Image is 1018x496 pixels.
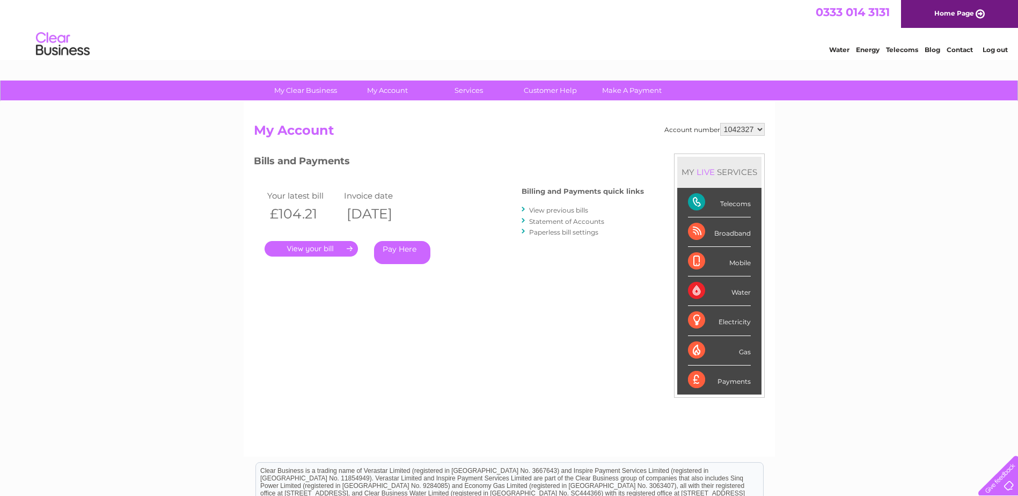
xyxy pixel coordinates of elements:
[983,46,1008,54] a: Log out
[925,46,940,54] a: Blog
[664,123,765,136] div: Account number
[816,5,890,19] a: 0333 014 3131
[588,81,676,100] a: Make A Payment
[688,366,751,395] div: Payments
[688,247,751,276] div: Mobile
[886,46,918,54] a: Telecoms
[254,123,765,143] h2: My Account
[856,46,880,54] a: Energy
[341,203,419,225] th: [DATE]
[529,206,588,214] a: View previous bills
[424,81,513,100] a: Services
[688,188,751,217] div: Telecoms
[265,203,342,225] th: £104.21
[947,46,973,54] a: Contact
[341,188,419,203] td: Invoice date
[343,81,431,100] a: My Account
[35,28,90,61] img: logo.png
[256,6,763,52] div: Clear Business is a trading name of Verastar Limited (registered in [GEOGRAPHIC_DATA] No. 3667643...
[694,167,717,177] div: LIVE
[265,241,358,257] a: .
[688,336,751,366] div: Gas
[254,154,644,172] h3: Bills and Payments
[261,81,350,100] a: My Clear Business
[374,241,430,264] a: Pay Here
[677,157,761,187] div: MY SERVICES
[688,217,751,247] div: Broadband
[688,276,751,306] div: Water
[529,217,604,225] a: Statement of Accounts
[529,228,598,236] a: Paperless bill settings
[688,306,751,335] div: Electricity
[829,46,849,54] a: Water
[522,187,644,195] h4: Billing and Payments quick links
[506,81,595,100] a: Customer Help
[265,188,342,203] td: Your latest bill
